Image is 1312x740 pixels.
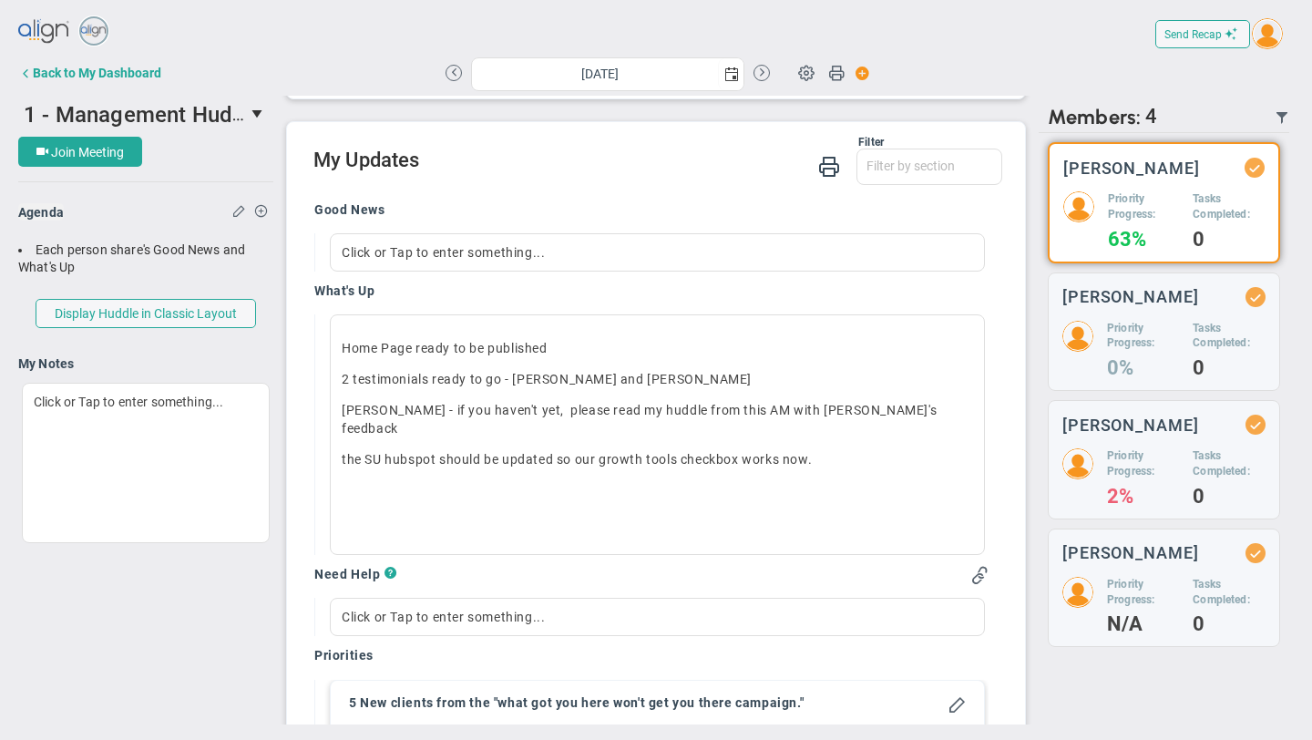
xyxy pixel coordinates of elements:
[1249,291,1262,303] div: Updated Status
[828,64,845,89] span: Print Huddle
[789,55,824,89] span: Huddle Settings
[18,55,161,91] button: Back to My Dashboard
[342,339,973,357] p: Home Page ready to be published
[1062,577,1093,608] img: 50429.Person.photo
[1107,321,1179,352] h5: Priority Progress:
[1275,110,1289,125] span: Filter Updated Members
[314,283,374,299] h4: What's Up
[51,145,124,159] span: Join Meeting
[1062,448,1093,479] img: 50249.Person.photo
[857,149,1001,182] input: Filter by section
[314,201,384,218] h4: Good News
[1252,18,1283,49] img: 53178.Person.photo
[1193,231,1265,248] h4: 0
[1193,616,1266,632] h4: 0
[1155,20,1250,48] button: Send Recap
[1164,28,1222,41] span: Send Recap
[314,647,989,663] h4: Priorities
[1062,321,1093,352] img: 43107.Person.photo
[330,598,985,636] div: Click or Tap to enter something...
[1249,547,1262,560] div: Updated Status
[1107,360,1179,376] h4: 0%
[718,58,743,90] span: select
[1107,448,1179,479] h5: Priority Progress:
[846,61,870,86] span: Action Button
[1062,544,1199,561] h3: [PERSON_NAME]
[1193,577,1266,608] h5: Tasks Completed:
[342,401,973,437] p: [PERSON_NAME] - if you haven't yet, please read my huddle from this AM with [PERSON_NAME]'s feedback
[1063,191,1094,222] img: 53178.Person.photo
[342,450,973,468] p: the SU hubspot should be updated so our growth tools checkbox works now.
[1193,360,1266,376] h4: 0
[18,137,142,167] button: Join Meeting
[1193,321,1266,352] h5: Tasks Completed:
[22,383,270,543] div: Click or Tap to enter something...
[1048,105,1141,129] span: Members:
[1108,191,1179,222] h5: Priority Progress:
[1062,416,1199,434] h3: [PERSON_NAME]
[1107,488,1179,505] h4: 2%
[1108,231,1179,248] h4: 63%
[24,99,262,128] span: 1 - Management Huddle
[1248,161,1261,174] div: Updated Status
[245,98,273,129] span: select
[314,566,384,582] h4: Need Help
[1145,105,1157,129] span: 4
[1107,577,1179,608] h5: Priority Progress:
[349,694,804,711] h4: 5 New clients from the "what got you here won't get you there campaign."
[1193,191,1265,222] h5: Tasks Completed:
[818,154,840,177] span: Print My Huddle Updates
[1249,418,1262,431] div: Updated Status
[1107,616,1179,632] h4: N/A
[1193,488,1266,505] h4: 0
[36,299,256,328] button: Display Huddle in Classic Layout
[18,205,64,220] span: Agenda
[18,14,71,50] img: align-logo.svg
[342,370,973,388] p: 2 testimonials ready to go - [PERSON_NAME] and [PERSON_NAME]
[313,136,884,149] div: Filter
[1062,288,1199,305] h3: [PERSON_NAME]
[313,149,1002,175] h2: My Updates
[1193,448,1266,479] h5: Tasks Completed:
[330,233,985,272] div: Click or Tap to enter something...
[33,66,161,80] div: Back to My Dashboard
[18,355,273,372] h4: My Notes
[1063,159,1200,177] h3: [PERSON_NAME]
[18,242,273,276] div: Each person share's Good News and What's Up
